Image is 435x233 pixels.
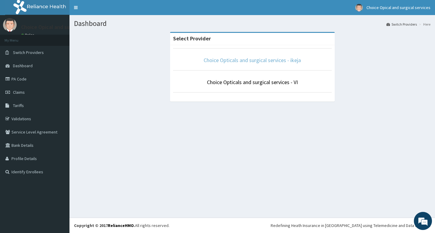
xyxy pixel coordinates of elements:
img: User Image [3,18,17,32]
span: Choice Opical and surgical services [366,5,430,10]
strong: Select Provider [173,35,211,42]
a: Choice Opticals and surgical services - ikeja [204,57,301,64]
a: RelianceHMO [108,223,134,228]
div: Redefining Heath Insurance in [GEOGRAPHIC_DATA] using Telemedicine and Data Science! [271,222,430,228]
a: Online [21,33,36,37]
h1: Dashboard [74,20,430,27]
li: Here [417,22,430,27]
span: Tariffs [13,103,24,108]
strong: Copyright © 2017 . [74,223,135,228]
footer: All rights reserved. [69,218,435,233]
a: Choice Opticals and surgical services - VI [207,79,298,86]
a: Switch Providers [386,22,417,27]
span: Claims [13,90,25,95]
p: Choice Opical and surgical services [21,24,103,30]
img: User Image [355,4,363,11]
span: Dashboard [13,63,33,68]
span: Switch Providers [13,50,44,55]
